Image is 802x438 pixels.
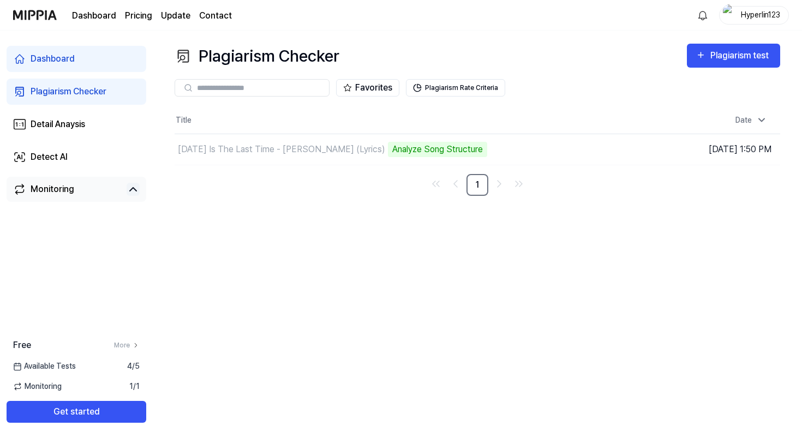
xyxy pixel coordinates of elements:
[629,134,781,165] td: [DATE] 1:50 PM
[7,111,146,137] a: Detail Anaysis
[31,52,75,65] div: Dashboard
[7,79,146,105] a: Plagiarism Checker
[31,118,85,131] div: Detail Anaysis
[72,9,116,22] a: Dashboard
[7,401,146,423] button: Get started
[406,79,505,97] button: Plagiarism Rate Criteria
[427,175,445,193] a: Go to first page
[719,6,789,25] button: profileHyperlin123
[710,49,771,63] div: Plagiarism test
[739,9,782,21] div: Hyperlin123
[388,142,487,157] div: Analyze Song Structure
[723,4,736,26] img: profile
[31,183,74,196] div: Monitoring
[199,9,232,22] a: Contact
[696,9,709,22] img: 알림
[127,361,140,372] span: 4 / 5
[13,381,62,392] span: Monitoring
[490,175,508,193] a: Go to next page
[7,144,146,170] a: Detect AI
[7,46,146,72] a: Dashboard
[447,175,464,193] a: Go to previous page
[114,340,140,350] a: More
[175,44,339,68] div: Plagiarism Checker
[175,174,780,196] nav: pagination
[31,85,106,98] div: Plagiarism Checker
[129,381,140,392] span: 1 / 1
[731,111,771,129] div: Date
[687,44,780,68] button: Plagiarism test
[336,79,399,97] button: Favorites
[31,151,68,164] div: Detect AI
[178,143,385,156] div: [DATE] Is The Last Time - [PERSON_NAME] (Lyrics)
[466,174,488,196] a: 1
[13,183,122,196] a: Monitoring
[13,339,31,352] span: Free
[161,9,190,22] a: Update
[175,107,629,134] th: Title
[125,9,152,22] a: Pricing
[510,175,528,193] a: Go to last page
[13,361,76,372] span: Available Tests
